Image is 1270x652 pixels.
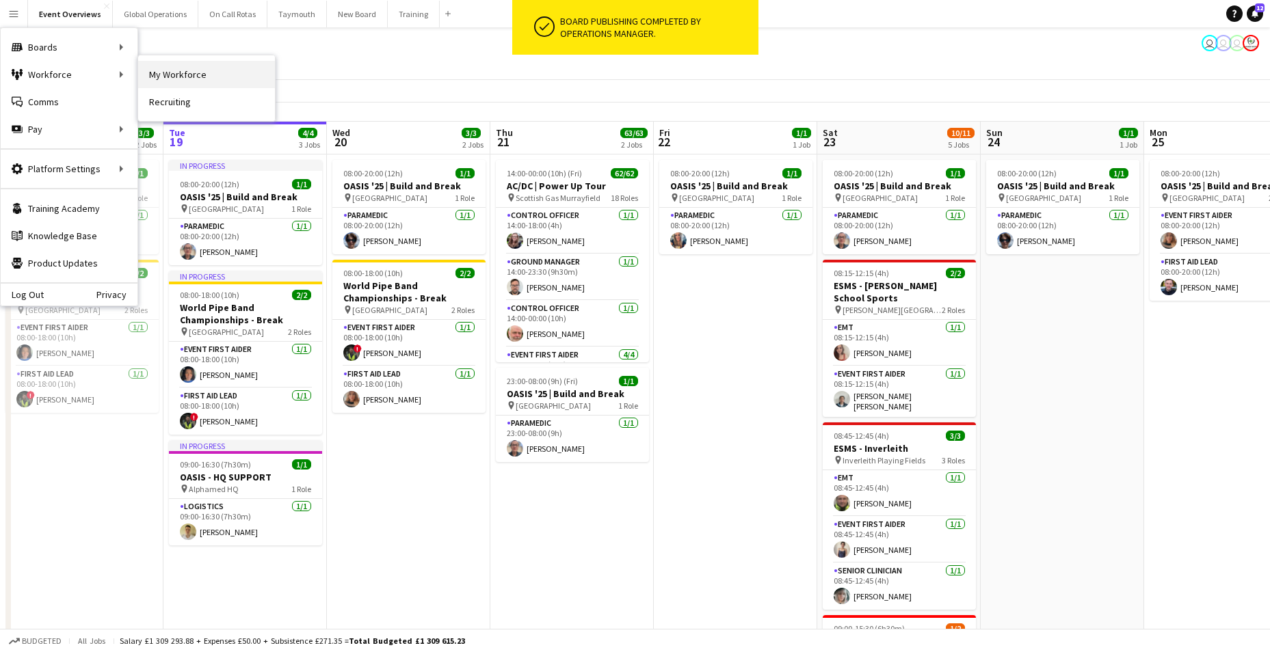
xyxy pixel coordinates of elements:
[793,139,810,150] div: 1 Job
[7,634,64,649] button: Budgeted
[843,193,918,203] span: [GEOGRAPHIC_DATA]
[22,636,62,646] span: Budgeted
[169,301,322,326] h3: World Pipe Band Championships - Break
[496,160,649,362] app-job-card: 14:00-00:00 (10h) (Fri)62/62AC/DC | Power Up Tour Scottish Gas Murrayfield18 RolesControl Officer...
[516,193,600,203] span: Scottish Gas Murrayfield
[169,271,322,435] app-job-card: In progress08:00-18:00 (10h)2/2World Pipe Band Championships - Break [GEOGRAPHIC_DATA]2 RolesEven...
[5,260,159,413] app-job-card: 08:00-18:00 (10h)2/2World Pipe Band Championships - Break [GEOGRAPHIC_DATA]2 RolesEvent First Aid...
[138,61,275,88] a: My Workforce
[1215,35,1232,51] app-user-avatar: Operations Team
[1,249,137,277] a: Product Updates
[1,33,137,61] div: Boards
[986,126,1003,139] span: Sun
[1,116,137,143] div: Pay
[657,134,670,150] span: 22
[823,280,976,304] h3: ESMS - [PERSON_NAME] School Sports
[169,471,322,483] h3: OASIS - HQ SUPPORT
[1202,35,1218,51] app-user-avatar: Jackie Tolland
[659,126,670,139] span: Fri
[451,305,475,315] span: 2 Roles
[1109,168,1128,178] span: 1/1
[618,400,638,411] span: 1 Role
[946,168,965,178] span: 1/1
[611,168,638,178] span: 62/62
[5,366,159,413] app-card-role: First Aid Lead1/108:00-18:00 (10h)![PERSON_NAME]
[330,134,350,150] span: 20
[1,155,137,182] div: Platform Settings
[189,484,239,494] span: Alphamed HQ
[352,305,427,315] span: [GEOGRAPHIC_DATA]
[823,126,838,139] span: Sat
[834,623,905,634] span: 09:00-15:30 (6h30m)
[496,368,649,462] app-job-card: 23:00-08:00 (9h) (Fri)1/1OASIS '25 | Build and Break [GEOGRAPHIC_DATA]1 RoleParamedic1/123:00-08:...
[659,180,812,192] h3: OASIS '25 | Build and Break
[621,139,647,150] div: 2 Jobs
[496,254,649,301] app-card-role: Ground Manager1/114:00-23:30 (9h30m)[PERSON_NAME]
[947,128,975,138] span: 10/11
[343,268,403,278] span: 08:00-18:00 (10h)
[1,222,137,249] a: Knowledge Base
[507,168,582,178] span: 14:00-00:00 (10h) (Fri)
[843,455,925,465] span: Inverleith Playing Fields
[823,563,976,610] app-card-role: Senior Clinician1/108:45-12:45 (4h)[PERSON_NAME]
[169,271,322,282] div: In progress
[1,289,44,300] a: Log Out
[1119,128,1138,138] span: 1/1
[292,290,311,300] span: 2/2
[659,160,812,254] app-job-card: 08:00-20:00 (12h)1/1OASIS '25 | Build and Break [GEOGRAPHIC_DATA]1 RoleParamedic1/108:00-20:00 (1...
[782,168,802,178] span: 1/1
[1247,5,1263,22] a: 12
[332,126,350,139] span: Wed
[792,128,811,138] span: 1/1
[823,160,976,254] app-job-card: 08:00-20:00 (12h)1/1OASIS '25 | Build and Break [GEOGRAPHIC_DATA]1 RoleParamedic1/108:00-20:00 (1...
[986,160,1139,254] app-job-card: 08:00-20:00 (12h)1/1OASIS '25 | Build and Break [GEOGRAPHIC_DATA]1 RoleParamedic1/108:00-20:00 (1...
[169,440,322,545] app-job-card: In progress09:00-16:30 (7h30m)1/1OASIS - HQ SUPPORT Alphamed HQ1 RoleLogistics1/109:00-16:30 (7h3...
[298,128,317,138] span: 4/4
[462,139,484,150] div: 2 Jobs
[332,320,486,366] app-card-role: Event First Aider1/108:00-18:00 (10h)![PERSON_NAME]
[167,134,185,150] span: 19
[611,193,638,203] span: 18 Roles
[180,179,239,189] span: 08:00-20:00 (12h)
[169,499,322,545] app-card-role: Logistics1/109:00-16:30 (7h30m)[PERSON_NAME]
[75,636,108,646] span: All jobs
[679,193,754,203] span: [GEOGRAPHIC_DATA]
[332,208,486,254] app-card-role: Paramedic1/108:00-20:00 (12h)[PERSON_NAME]
[823,208,976,254] app-card-role: Paramedic1/108:00-20:00 (12h)[PERSON_NAME]
[455,193,475,203] span: 1 Role
[997,168,1057,178] span: 08:00-20:00 (12h)
[986,180,1139,192] h3: OASIS '25 | Build and Break
[823,180,976,192] h3: OASIS '25 | Build and Break
[96,289,137,300] a: Privacy
[1150,126,1167,139] span: Mon
[332,160,486,254] app-job-card: 08:00-20:00 (12h)1/1OASIS '25 | Build and Break [GEOGRAPHIC_DATA]1 RoleParamedic1/108:00-20:00 (1...
[354,344,362,353] span: !
[619,376,638,386] span: 1/1
[169,160,322,265] app-job-card: In progress08:00-20:00 (12h)1/1OASIS '25 | Build and Break [GEOGRAPHIC_DATA]1 RoleParamedic1/108:...
[823,517,976,563] app-card-role: Event First Aider1/108:45-12:45 (4h)[PERSON_NAME]
[198,1,267,27] button: On Call Rotas
[113,1,198,27] button: Global Operations
[343,168,403,178] span: 08:00-20:00 (12h)
[292,459,311,470] span: 1/1
[267,1,327,27] button: Taymouth
[670,168,730,178] span: 08:00-20:00 (12h)
[189,327,264,337] span: [GEOGRAPHIC_DATA]
[843,305,942,315] span: [PERSON_NAME][GEOGRAPHIC_DATA]
[292,179,311,189] span: 1/1
[496,416,649,462] app-card-role: Paramedic1/123:00-08:00 (9h)[PERSON_NAME]
[1,88,137,116] a: Comms
[169,191,322,203] h3: OASIS '25 | Build and Break
[1,195,137,222] a: Training Academy
[496,388,649,400] h3: OASIS '25 | Build and Break
[180,290,239,300] span: 08:00-18:00 (10h)
[332,260,486,413] app-job-card: 08:00-18:00 (10h)2/2World Pipe Band Championships - Break [GEOGRAPHIC_DATA]2 RolesEvent First Aid...
[823,470,976,517] app-card-role: EMT1/108:45-12:45 (4h)[PERSON_NAME]
[948,139,974,150] div: 5 Jobs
